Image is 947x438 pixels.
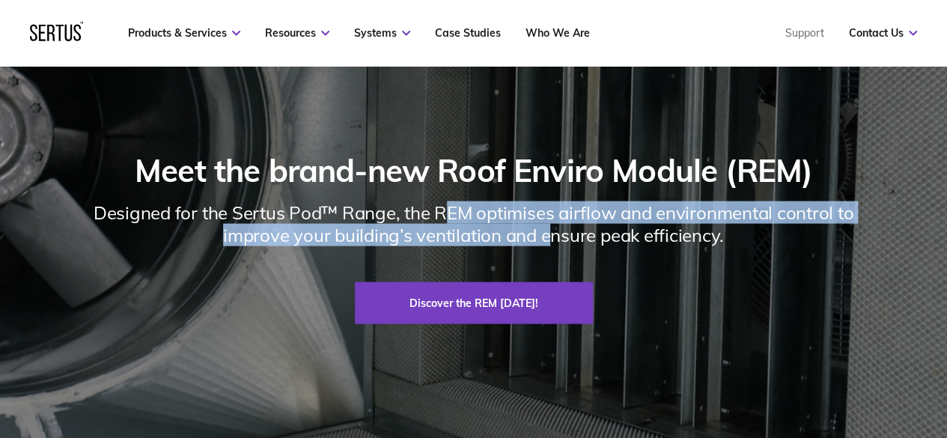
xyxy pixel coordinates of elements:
a: Support [785,26,824,40]
a: Case Studies [435,26,501,40]
div: Designed for the Sertus Pod™ Range, the REM optimises airflow and environmental control to improv... [65,201,883,246]
a: Resources [265,26,329,40]
a: Systems [354,26,410,40]
iframe: Chat Widget [872,366,947,438]
a: Contact Us [849,26,917,40]
a: Who We Are [526,26,590,40]
a: Products & Services [128,26,240,40]
a: Discover the REM [DATE]! [355,282,593,324]
div: Meet the brand-new Roof Enviro Module (REM) [135,151,812,191]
